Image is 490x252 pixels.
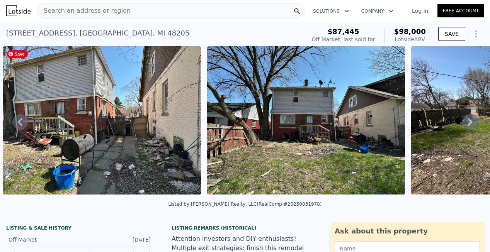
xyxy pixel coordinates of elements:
div: [STREET_ADDRESS] , [GEOGRAPHIC_DATA] , MI 48205 [6,28,189,39]
div: LISTING & SALE HISTORY [6,225,153,233]
div: Lotside ARV [394,36,426,43]
button: SAVE [438,27,465,41]
button: Company [355,4,400,18]
span: $87,445 [328,27,359,36]
div: Off Market, last sold for [312,36,375,43]
button: Show Options [468,26,484,42]
a: Log In [403,7,437,15]
div: Listing Remarks (Historical) [172,225,318,231]
div: [DATE] [118,236,151,244]
div: Listed by [PERSON_NAME] Realty, LLC (RealComp #20250031978) [168,201,322,207]
img: Lotside [6,5,31,16]
div: Off Market [9,236,73,244]
a: Free Account [437,4,484,17]
span: Search an address or region [37,6,131,15]
button: Solutions [307,4,355,18]
span: $98,000 [394,27,426,36]
img: Sale: 139693646 Parcel: 48562476 [207,46,405,194]
div: Ask about this property [335,226,480,237]
img: Sale: 139693646 Parcel: 48562476 [3,46,201,194]
span: Save [7,50,28,58]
